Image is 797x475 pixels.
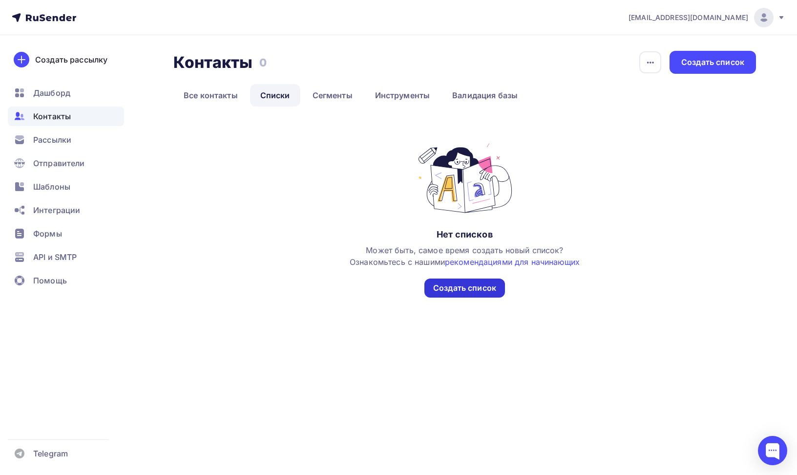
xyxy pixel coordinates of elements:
span: Контакты [33,110,71,122]
span: Интеграции [33,204,80,216]
a: рекомендациями для начинающих [445,257,580,267]
a: Валидация базы [442,84,528,107]
span: Формы [33,228,62,239]
div: Создать рассылку [35,54,107,65]
a: Рассылки [8,130,124,150]
span: Шаблоны [33,181,70,193]
a: Дашборд [8,83,124,103]
a: [EMAIL_ADDRESS][DOMAIN_NAME] [629,8,785,27]
div: Нет списков [437,229,493,240]
span: Дашборд [33,87,70,99]
div: Создать список [433,282,496,294]
div: Создать список [681,57,744,68]
a: Все контакты [173,84,248,107]
a: Формы [8,224,124,243]
a: Отправители [8,153,124,173]
span: Рассылки [33,134,71,146]
h3: 0 [259,56,267,69]
span: API и SMTP [33,251,77,263]
a: Шаблоны [8,177,124,196]
a: Инструменты [365,84,440,107]
a: Контакты [8,107,124,126]
span: Помощь [33,275,67,286]
span: Отправители [33,157,85,169]
span: [EMAIL_ADDRESS][DOMAIN_NAME] [629,13,748,22]
span: Может быть, самое время создать новый список? Ознакомьтесь с нашими [350,245,580,267]
a: Списки [250,84,300,107]
h2: Контакты [173,53,252,72]
a: Сегменты [302,84,363,107]
span: Telegram [33,448,68,459]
